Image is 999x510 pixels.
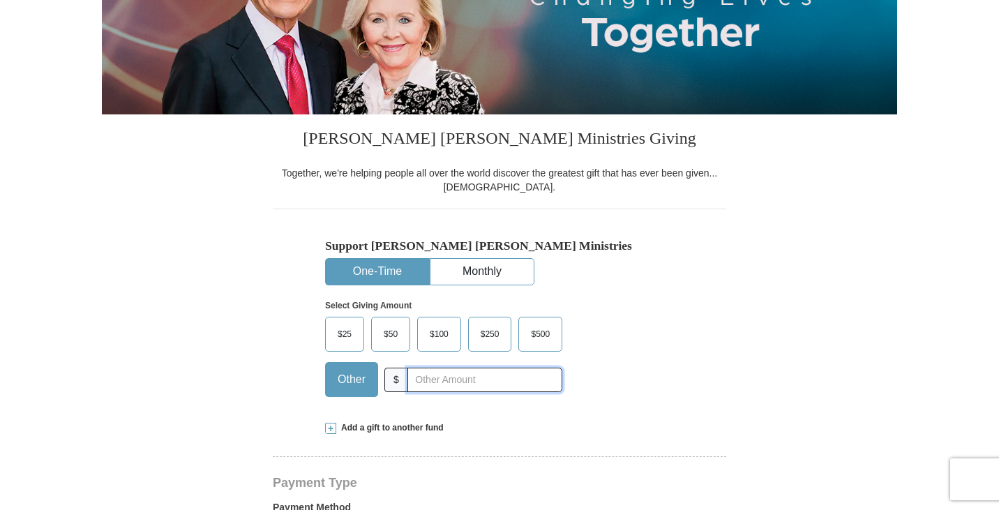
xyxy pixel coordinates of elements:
span: $500 [524,324,557,345]
span: $100 [423,324,456,345]
h4: Payment Type [273,477,726,488]
div: Together, we're helping people all over the world discover the greatest gift that has ever been g... [273,166,726,194]
h3: [PERSON_NAME] [PERSON_NAME] Ministries Giving [273,114,726,166]
span: $ [384,368,408,392]
span: Other [331,369,373,390]
button: One-Time [326,259,429,285]
span: Add a gift to another fund [336,422,444,434]
span: $250 [474,324,506,345]
input: Other Amount [407,368,562,392]
span: $25 [331,324,359,345]
button: Monthly [430,259,534,285]
span: $50 [377,324,405,345]
strong: Select Giving Amount [325,301,412,310]
h5: Support [PERSON_NAME] [PERSON_NAME] Ministries [325,239,674,253]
